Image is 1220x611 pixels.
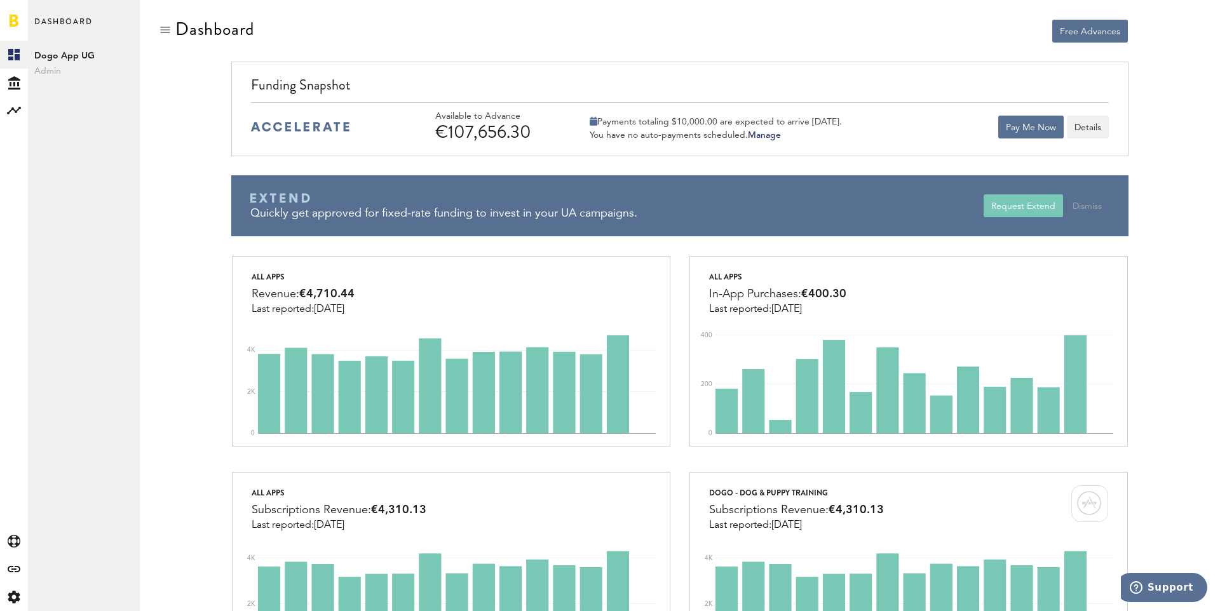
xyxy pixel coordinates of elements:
text: 0 [251,430,255,436]
img: card-marketplace-itunes.svg [1071,485,1108,522]
div: Payments totaling $10,000.00 are expected to arrive [DATE]. [590,116,842,128]
div: Dashboard [175,19,254,39]
span: [DATE] [314,520,344,530]
text: 400 [701,332,712,339]
text: 200 [701,381,712,387]
a: Manage [748,131,781,140]
span: €4,710.44 [299,288,355,300]
div: All apps [252,269,355,285]
text: 4K [247,555,255,561]
div: €107,656.30 [435,122,556,142]
div: Revenue: [252,285,355,304]
button: Free Advances [1052,20,1128,43]
div: Available to Advance [435,111,556,122]
div: Last reported: [709,520,884,531]
button: Dismiss [1065,194,1109,217]
span: [DATE] [771,520,802,530]
span: Admin [34,64,133,79]
iframe: Opens a widget where you can find more information [1121,573,1207,605]
text: 4K [705,555,713,561]
img: Braavo Extend [250,193,310,203]
img: accelerate-medium-blue-logo.svg [251,122,349,131]
text: 2K [705,601,713,607]
div: Last reported: [709,304,846,315]
div: Quickly get approved for fixed-rate funding to invest in your UA campaigns. [250,206,983,222]
span: €4,310.13 [829,504,884,516]
div: Subscriptions Revenue: [709,500,884,520]
span: €4,310.13 [371,504,426,516]
div: You have no auto-payments scheduled. [590,130,842,141]
text: 4K [247,347,255,353]
button: Request Extend [984,194,1063,217]
div: Last reported: [252,520,426,531]
div: All apps [709,269,846,285]
div: Dogo - Dog & Puppy Training [709,485,884,500]
div: In-App Purchases: [709,285,846,304]
span: Dogo App UG [34,48,133,64]
span: €400.30 [801,288,846,300]
div: Subscriptions Revenue: [252,500,426,520]
div: Funding Snapshot [251,75,1108,102]
text: 0 [708,430,712,436]
div: All apps [252,485,426,500]
span: [DATE] [771,304,802,314]
button: Pay Me Now [998,116,1064,138]
button: Details [1067,116,1109,138]
div: Last reported: [252,304,355,315]
span: Dashboard [34,14,93,41]
span: [DATE] [314,304,344,314]
text: 2K [247,389,255,395]
text: 2K [247,601,255,607]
